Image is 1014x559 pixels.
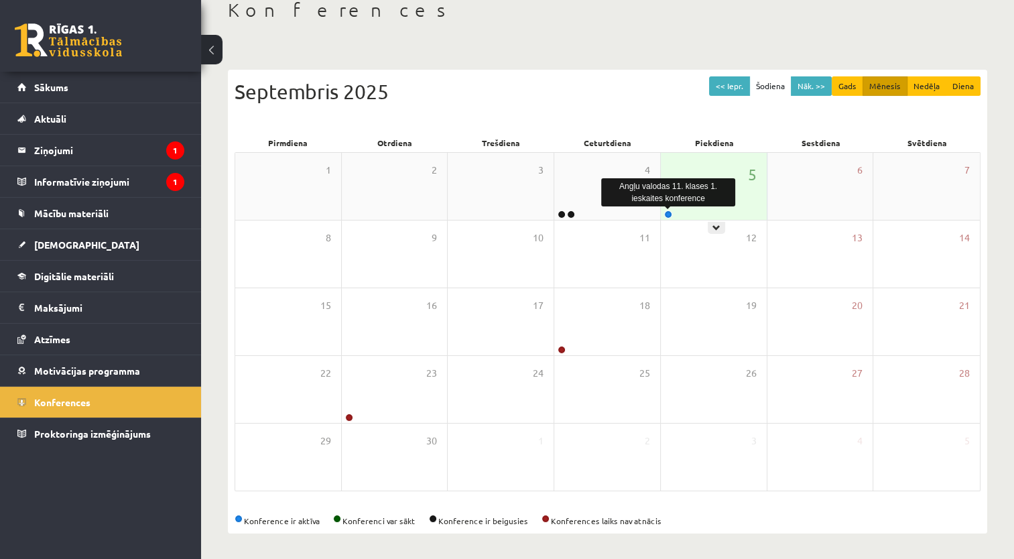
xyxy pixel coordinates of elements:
span: [DEMOGRAPHIC_DATA] [34,239,139,251]
span: 3 [538,163,544,178]
span: 24 [533,366,544,381]
span: 5 [964,434,970,448]
span: 1 [326,163,331,178]
span: 25 [639,366,650,381]
span: Digitālie materiāli [34,270,114,282]
a: Ziņojumi1 [17,135,184,166]
span: 14 [959,231,970,245]
div: Trešdiena [448,133,554,152]
span: 2 [432,163,437,178]
div: Ceturtdiena [554,133,661,152]
span: 21 [959,298,970,313]
span: 27 [852,366,863,381]
a: Motivācijas programma [17,355,184,386]
span: Motivācijas programma [34,365,140,377]
button: Mēnesis [863,76,907,96]
span: Sākums [34,81,68,93]
button: << Iepr. [709,76,750,96]
span: 22 [320,366,331,381]
span: 20 [852,298,863,313]
span: 8 [326,231,331,245]
span: 7 [964,163,970,178]
legend: Informatīvie ziņojumi [34,166,184,197]
span: Mācību materiāli [34,207,109,219]
span: 3 [751,434,757,448]
a: Maksājumi [17,292,184,323]
div: Sestdiena [767,133,874,152]
span: Aktuāli [34,113,66,125]
div: Otrdiena [341,133,448,152]
div: Angļu valodas 11. klases 1. ieskaites konference [601,178,735,206]
legend: Ziņojumi [34,135,184,166]
legend: Maksājumi [34,292,184,323]
a: Konferences [17,387,184,418]
span: 9 [432,231,437,245]
a: Informatīvie ziņojumi1 [17,166,184,197]
span: Proktoringa izmēģinājums [34,428,151,440]
button: Nāk. >> [791,76,832,96]
span: 6 [857,163,863,178]
span: 2 [645,434,650,448]
span: 28 [959,366,970,381]
i: 1 [166,173,184,191]
button: Šodiena [749,76,791,96]
span: 13 [852,231,863,245]
a: Sākums [17,72,184,103]
span: 12 [746,231,757,245]
span: 17 [533,298,544,313]
span: Konferences [34,396,90,408]
span: 5 [748,163,757,186]
a: Aktuāli [17,103,184,134]
span: 4 [857,434,863,448]
a: Digitālie materiāli [17,261,184,292]
span: 15 [320,298,331,313]
span: 18 [639,298,650,313]
span: 19 [746,298,757,313]
span: 11 [639,231,650,245]
a: Rīgas 1. Tālmācības vidusskola [15,23,122,57]
span: 30 [426,434,437,448]
a: [DEMOGRAPHIC_DATA] [17,229,184,260]
div: Septembris 2025 [235,76,980,107]
a: Atzīmes [17,324,184,355]
div: Piekdiena [661,133,767,152]
button: Diena [946,76,980,96]
button: Gads [832,76,863,96]
span: 29 [320,434,331,448]
span: Atzīmes [34,333,70,345]
button: Nedēļa [907,76,946,96]
span: 4 [645,163,650,178]
a: Proktoringa izmēģinājums [17,418,184,449]
span: 1 [538,434,544,448]
a: Mācību materiāli [17,198,184,229]
span: 23 [426,366,437,381]
i: 1 [166,141,184,160]
span: 26 [746,366,757,381]
span: 10 [533,231,544,245]
div: Konference ir aktīva Konferenci var sākt Konference ir beigusies Konferences laiks nav atnācis [235,515,980,527]
div: Pirmdiena [235,133,341,152]
div: Svētdiena [874,133,980,152]
span: 16 [426,298,437,313]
